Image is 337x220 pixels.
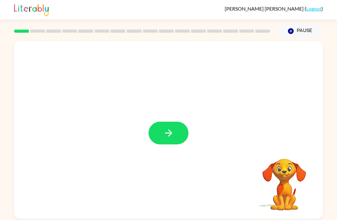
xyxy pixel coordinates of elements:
[14,2,49,16] img: Literably
[306,6,321,12] a: Logout
[225,6,323,12] div: ( )
[225,6,305,12] span: [PERSON_NAME] [PERSON_NAME]
[278,24,323,38] button: Pause
[253,149,315,211] video: Your browser must support playing .mp4 files to use Literably. Please try using another browser.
